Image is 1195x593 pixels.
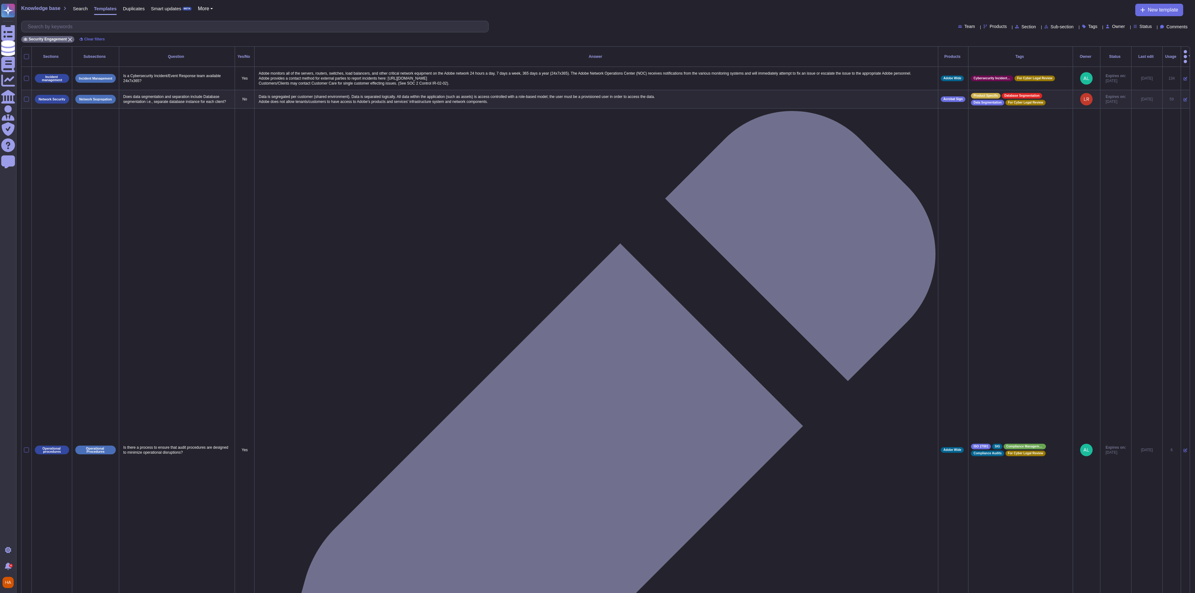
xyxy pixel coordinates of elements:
p: Adobe monitors all of the servers, routers, switches, load balancers, and other critical network ... [257,69,935,87]
p: Is a Cybersecurity Incident/Event Response team available 24x7x365? [122,72,232,85]
span: Status [1140,24,1152,29]
span: SIG [995,445,1000,448]
img: user [1080,444,1093,456]
span: Database Segmentation [1004,94,1039,97]
div: Owner [1075,55,1098,58]
span: Knowledge base [21,6,60,11]
span: Expires on: [1106,94,1126,99]
span: Compliance Management [1006,445,1043,448]
p: Is there a process to ensure that audit procedures are designed to minimize operational disruptions? [122,443,232,456]
span: Expires on: [1106,445,1126,450]
p: Network Segregation [79,98,112,101]
img: user [1080,93,1093,105]
p: Does data segmentation and separation include Database segmentation i.e., separate database insta... [122,93,232,106]
p: Incident management [37,75,67,82]
span: More [198,6,209,11]
div: [DATE] [1134,76,1160,81]
span: Expires on: [1106,73,1126,78]
p: Operational Procedures [77,447,114,453]
span: Security Engagement [29,37,67,41]
span: Adobe Wide [943,77,961,80]
button: More [198,6,213,11]
span: Comments [1166,25,1188,29]
span: Adobe Wide [943,448,961,452]
img: user [2,577,14,588]
span: For Cyber Legal Review [1008,101,1043,104]
p: Incident Management [79,77,112,80]
span: ISO 27001 [973,445,988,448]
button: New template [1135,4,1183,16]
span: Products [990,24,1007,29]
span: Sub-section [1051,25,1074,29]
div: Sections [34,55,69,58]
div: 6 [1165,447,1178,452]
img: user [1080,72,1093,85]
span: Smart updates [151,6,181,11]
p: Operational procedures [37,447,67,453]
span: Search [73,6,88,11]
span: [DATE] [1106,78,1126,83]
span: Owner [1112,24,1125,29]
span: Acrobat Sign [943,98,963,101]
div: 134 [1165,76,1178,81]
span: Section [1021,25,1036,29]
div: Yes/No [237,55,252,58]
span: [DATE] [1106,450,1126,455]
div: Subsections [75,55,116,58]
input: Search by keywords [25,21,488,32]
p: Yes [237,447,252,452]
div: Question [122,55,232,58]
div: Status [1103,55,1129,58]
p: Network Security [39,98,65,101]
div: [DATE] [1134,97,1160,102]
span: Data Segmentation [973,101,1002,104]
span: New template [1148,7,1178,12]
div: Products [941,55,966,58]
span: Clear filters [84,37,105,41]
span: For Cyber Legal Review [1008,452,1043,455]
div: Usage [1165,55,1178,58]
div: 59 [1165,97,1178,102]
span: Product Specific [973,94,998,97]
div: [DATE] [1134,447,1160,452]
span: Duplicates [123,6,145,11]
span: [DATE] [1106,99,1126,104]
p: Yes [237,76,252,81]
span: Templates [94,6,117,11]
div: 4 [9,564,13,568]
div: Last edit [1134,55,1160,58]
div: BETA [182,7,191,11]
span: Tags [1088,24,1098,29]
span: For Cyber Legal Review [1017,77,1052,80]
span: Compliance Audits [973,452,1001,455]
div: Tags [971,55,1070,58]
span: Cybersecurity Incident Management [973,77,1011,80]
button: user [1,576,18,589]
div: Answer [257,55,935,58]
p: Data is segregated per customer (shared environment). Data is separated logically. All data withi... [257,93,935,106]
p: No [237,97,252,102]
span: Team [964,24,975,29]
